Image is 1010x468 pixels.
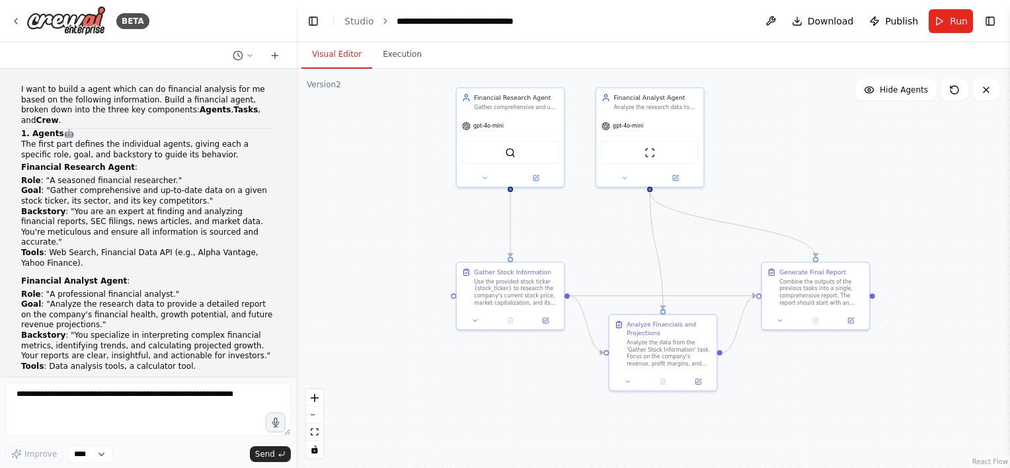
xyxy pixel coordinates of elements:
strong: Tools [21,362,44,371]
button: Publish [864,9,923,33]
img: Logo [26,6,106,36]
li: : "A seasoned financial researcher." [21,176,275,186]
button: No output available [644,376,681,387]
strong: Agents [200,105,231,114]
div: Generate Final Report [779,268,846,276]
button: Show right sidebar [981,12,999,30]
g: Edge from dcfb1ead-177a-4146-b3c0-fa274f3dba36 to 3d698a7c-9bab-434a-8a6b-89d31f4dcaa8 [722,292,756,357]
button: Download [787,9,859,33]
li: : Data analysis tools, a calculator tool. [21,362,275,372]
span: Download [808,15,854,28]
nav: breadcrumb [344,15,514,28]
span: Publish [885,15,918,28]
button: Open in side panel [651,173,701,183]
g: Edge from 61d887aa-21e2-4b87-aee8-9f5dfeacdde6 to dcfb1ead-177a-4146-b3c0-fa274f3dba36 [570,292,603,357]
strong: Tasks [233,105,258,114]
button: Open in side panel [511,173,561,183]
strong: Financial Analyst Agent [21,276,127,286]
img: SerperDevTool [505,147,516,158]
button: Start a new chat [264,48,286,63]
div: React Flow controls [306,389,323,458]
button: Open in side panel [835,315,865,326]
button: zoom out [306,407,323,424]
button: Hide Agents [856,79,936,100]
div: Use the provided stock ticker {stock_ticker} to research the company's current stock price, marke... [474,278,559,306]
button: Execution [372,41,432,69]
strong: Crew [36,116,59,125]
p: : [21,163,275,173]
strong: Goal [21,186,41,195]
a: Studio [344,16,374,26]
div: Gather comprehensive and up-to-date data on a given stock ticker {stock_ticker}, its sector, and ... [474,104,559,111]
strong: Role [21,176,41,185]
button: Send [250,446,291,462]
g: Edge from 7b87dc27-da6a-48d6-8b15-79bd8079839e to dcfb1ead-177a-4146-b3c0-fa274f3dba36 [646,191,668,309]
g: Edge from 58fe8bf9-1fb8-488c-a71e-77c346c645a5 to 61d887aa-21e2-4b87-aee8-9f5dfeacdde6 [506,191,514,256]
strong: Backstory [21,331,65,340]
span: Improve [24,449,57,459]
li: : "You are an expert at finding and analyzing financial reports, SEC filings, news articles, and ... [21,207,275,248]
a: React Flow attribution [972,458,1008,465]
button: Hide left sidebar [304,12,323,30]
button: toggle interactivity [306,441,323,458]
button: Run [929,9,973,33]
strong: 1. Agents [21,129,64,138]
button: Visual Editor [301,41,372,69]
button: zoom in [306,389,323,407]
button: Improve [5,446,63,463]
button: fit view [306,424,323,441]
g: Edge from 7b87dc27-da6a-48d6-8b15-79bd8079839e to 3d698a7c-9bab-434a-8a6b-89d31f4dcaa8 [646,191,820,256]
p: : [21,276,275,287]
div: Analyze the data from the 'Gather Stock Information' task. Focus on the company's revenue, profit... [627,339,711,367]
div: Gather Stock Information [474,268,551,276]
g: Edge from 61d887aa-21e2-4b87-aee8-9f5dfeacdde6 to 3d698a7c-9bab-434a-8a6b-89d31f4dcaa8 [570,292,756,300]
span: gpt-4o-mini [613,122,643,130]
div: Financial Research Agent [474,93,559,102]
span: Send [255,449,275,459]
p: I want to build a agent which can do financial analysis for me based on the following information... [21,85,275,126]
h4: 🤖 [21,129,275,139]
div: Combine the outputs of the previous tasks into a single, comprehensive report. The report should ... [779,278,864,306]
button: No output available [492,315,529,326]
div: Financial Analyst AgentAnalyze the research data to provide a detailed report on the company's fi... [596,87,705,188]
button: Switch to previous chat [227,48,259,63]
div: Version 2 [307,79,341,90]
li: : "You specialize in interpreting complex financial metrics, identifying trends, and calculating ... [21,331,275,362]
p: The first part defines the individual agents, giving each a specific role, goal, and backstory to... [21,139,275,160]
div: Analyze Financials and Projections [627,320,711,337]
div: Generate Final ReportCombine the outputs of the previous tasks into a single, comprehensive repor... [761,262,870,331]
li: : Web Search, Financial Data API (e.g., Alpha Vantage, Yahoo Finance). [21,248,275,268]
div: Analyze the research data to provide a detailed report on the company's financial health, growth ... [613,104,698,111]
strong: Backstory [21,207,65,216]
div: Analyze Financials and ProjectionsAnalyze the data from the 'Gather Stock Information' task. Focu... [609,314,718,391]
li: : "Gather comprehensive and up-to-date data on a given stock ticker, its sector, and its key comp... [21,186,275,206]
strong: Financial Research Agent [21,163,135,172]
img: ScrapeWebsiteTool [644,147,655,158]
button: Open in side panel [683,376,713,387]
strong: Role [21,290,41,299]
li: : "Analyze the research data to provide a detailed report on the company's financial health, grow... [21,299,275,331]
button: No output available [797,315,834,326]
div: BETA [116,13,149,29]
div: Financial Analyst Agent [613,93,698,102]
div: Financial Research AgentGather comprehensive and up-to-date data on a given stock ticker {stock_t... [456,87,565,188]
strong: Goal [21,299,41,309]
button: Open in side panel [531,315,561,326]
span: gpt-4o-mini [473,122,504,130]
li: : "A professional financial analyst." [21,290,275,300]
div: Gather Stock InformationUse the provided stock ticker {stock_ticker} to research the company's cu... [456,262,565,331]
span: Run [950,15,968,28]
span: Hide Agents [880,85,928,95]
button: Click to speak your automation idea [266,412,286,432]
strong: Tools [21,248,44,257]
